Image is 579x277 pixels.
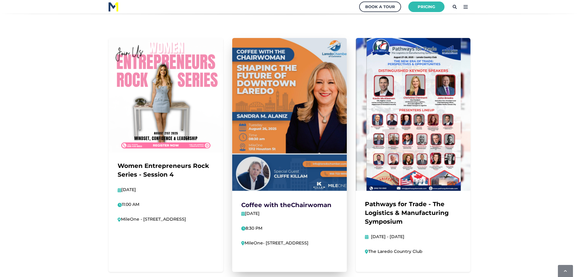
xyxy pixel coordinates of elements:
span: [DATE] [245,211,260,216]
div: Book a Tour [365,3,395,11]
a: Book a Tour [359,2,401,12]
img: 3-Aug-12-2025-05-51-25-4817-PM [226,30,353,198]
img: M1 Logo - Blue Letters - for Light Backgrounds-2 [109,2,118,11]
span: 8:30 PM [241,225,262,231]
a: Pricing [408,2,445,12]
strong: Chairwoman [291,201,331,209]
span: Coffee with the [241,201,291,209]
span: MileOne- [STREET_ADDRESS] [241,240,308,246]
